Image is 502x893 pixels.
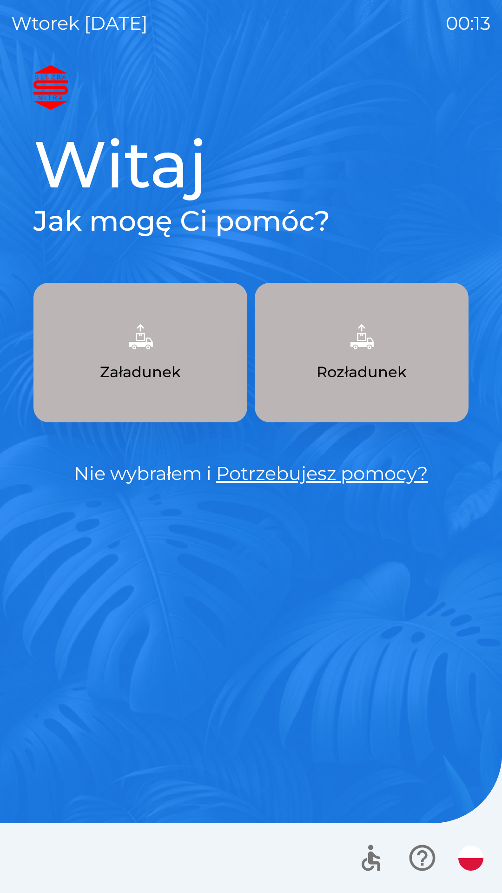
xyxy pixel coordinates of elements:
[33,65,469,110] img: Logo
[255,283,469,422] button: Rozładunek
[33,125,469,204] h1: Witaj
[458,846,483,871] img: pl flag
[216,462,428,485] a: Potrzebujesz pomocy?
[100,361,181,383] p: Załadunek
[446,9,491,37] p: 00:13
[33,283,247,422] button: Załadunek
[317,361,407,383] p: Rozładunek
[33,460,469,487] p: Nie wybrałem i
[120,316,161,357] img: 9957f61b-5a77-4cda-b04a-829d24c9f37e.png
[33,204,469,238] h2: Jak mogę Ci pomóc?
[11,9,148,37] p: wtorek [DATE]
[341,316,382,357] img: 6e47bb1a-0e3d-42fb-b293-4c1d94981b35.png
